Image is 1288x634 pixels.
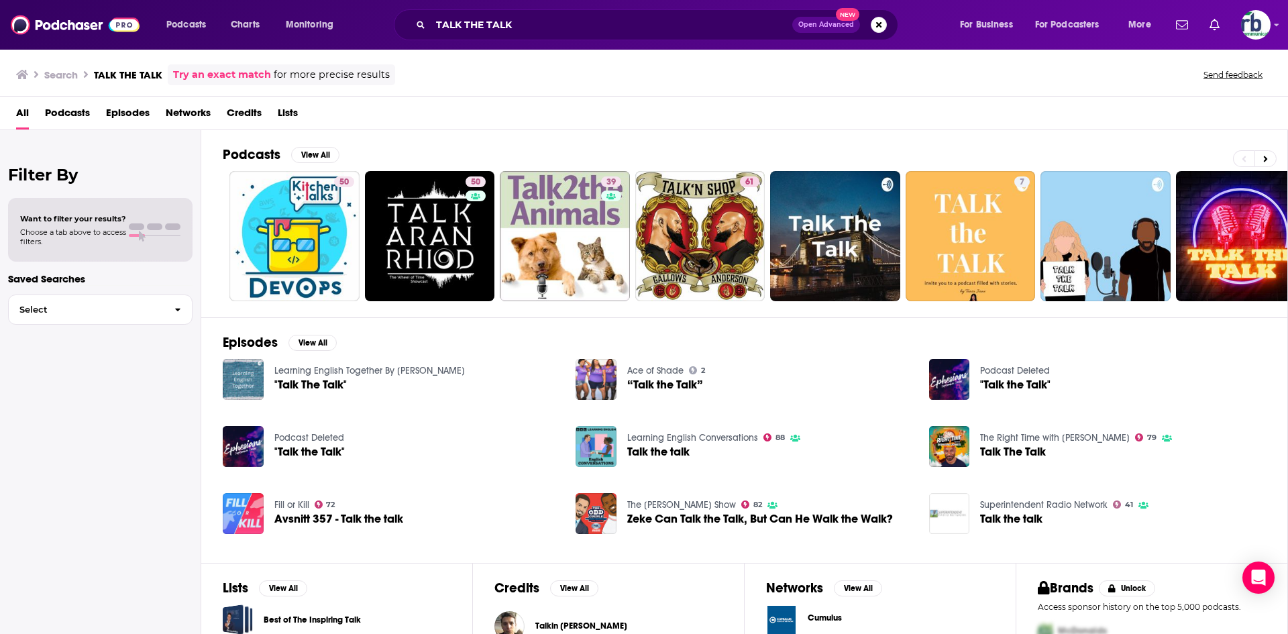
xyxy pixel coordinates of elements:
span: Talkin [PERSON_NAME] [535,621,627,631]
h2: Lists [223,580,248,596]
a: 50 [365,171,495,301]
a: Talk The Talk [980,446,1046,458]
a: 39 [601,176,621,187]
a: Learning English Together By Gustavo [274,365,465,376]
p: Access sponsor history on the top 5,000 podcasts. [1038,602,1266,612]
span: Logged in as johannarb [1241,10,1271,40]
span: New [836,8,860,21]
a: Zeke Can Talk the Talk, But Can He Walk the Walk? [627,513,893,525]
img: Avsnitt 357 - Talk the talk [223,493,264,534]
h2: Credits [494,580,539,596]
span: 50 [339,176,349,189]
span: 72 [326,502,335,508]
span: Monitoring [286,15,333,34]
a: 79 [1135,433,1157,441]
img: Talk The Talk [929,426,970,467]
a: Learning English Conversations [627,432,758,443]
a: Try an exact match [173,67,271,83]
button: View All [288,335,337,351]
a: 7 [906,171,1036,301]
a: CreditsView All [494,580,598,596]
span: 2 [701,368,705,374]
span: Want to filter your results? [20,214,126,223]
div: Search podcasts, credits, & more... [407,9,911,40]
h3: TALK THE TALK [94,68,162,81]
button: View All [291,147,339,163]
a: Show notifications dropdown [1204,13,1225,36]
a: 50 [229,171,360,301]
button: open menu [1026,14,1119,36]
a: 61 [740,176,759,187]
span: Podcasts [166,15,206,34]
a: Podchaser - Follow, Share and Rate Podcasts [11,12,140,38]
span: 82 [753,502,762,508]
img: "Talk the Talk" [929,359,970,400]
img: User Profile [1241,10,1271,40]
button: open menu [1119,14,1168,36]
span: Lists [278,102,298,129]
button: Select [8,295,193,325]
button: Show profile menu [1241,10,1271,40]
button: Open AdvancedNew [792,17,860,33]
span: 79 [1147,435,1157,441]
span: For Podcasters [1035,15,1099,34]
a: Episodes [106,102,150,129]
a: EpisodesView All [223,334,337,351]
a: 61 [635,171,765,301]
h2: Podcasts [223,146,280,163]
h3: Search [44,68,78,81]
img: Zeke Can Talk the Talk, But Can He Walk the Walk? [576,493,616,534]
a: Charts [222,14,268,36]
a: 88 [763,433,785,441]
button: View All [259,580,307,596]
h2: Networks [766,580,823,596]
a: "Talk the Talk" [980,379,1051,390]
a: Best of The Inspiring Talk [264,613,361,627]
span: More [1128,15,1151,34]
span: 61 [745,176,754,189]
a: ListsView All [223,580,307,596]
img: "Talk the Talk" [223,426,264,467]
h2: Filter By [8,165,193,184]
p: Saved Searches [8,272,193,285]
h2: Brands [1038,580,1093,596]
a: PodcastsView All [223,146,339,163]
a: Podcasts [45,102,90,129]
a: 2 [689,366,705,374]
span: for more precise results [274,67,390,83]
a: 72 [315,500,335,509]
a: "Talk the Talk" [274,446,345,458]
button: View All [550,580,598,596]
span: Open Advanced [798,21,854,28]
img: "Talk The Talk" [223,359,264,400]
span: 41 [1125,502,1133,508]
span: Cumulus [808,613,842,623]
img: Talk the talk [576,426,616,467]
a: Networks [166,102,211,129]
span: Credits [227,102,262,129]
span: For Business [960,15,1013,34]
a: Ace of Shade [627,365,684,376]
button: Unlock [1099,580,1156,596]
span: Talk the talk [980,513,1042,525]
a: All [16,102,29,129]
button: Send feedback [1199,69,1267,81]
a: Avsnitt 357 - Talk the talk [274,513,403,525]
a: “Talk the Talk” [627,379,703,390]
a: 41 [1113,500,1133,509]
button: open menu [157,14,223,36]
a: The Right Time with Bomani Jones [980,432,1130,443]
span: 39 [606,176,616,189]
img: Talk the talk [929,493,970,534]
div: Open Intercom Messenger [1242,562,1275,594]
